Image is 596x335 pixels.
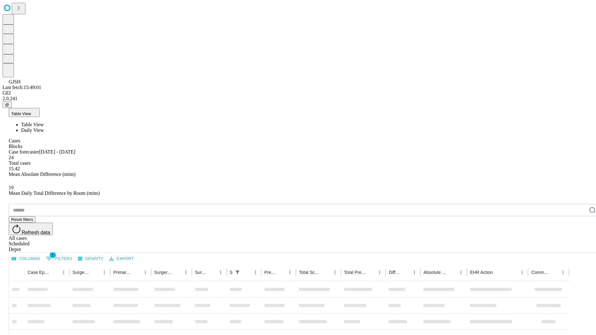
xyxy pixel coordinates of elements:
button: Density [76,254,105,264]
div: Primary Service [113,270,131,275]
span: 15.42 [9,166,20,171]
button: Sort [277,268,286,277]
button: Menu [59,268,68,277]
span: GJSH [9,79,20,84]
span: Daily View [21,127,44,133]
button: Menu [216,268,225,277]
span: 19 [9,185,14,190]
span: [DATE] - [DATE] [39,149,75,154]
button: @ [2,101,12,108]
span: Mean Absolute Difference (mins) [9,172,75,177]
span: 24 [9,155,14,160]
button: Menu [286,268,294,277]
button: Menu [375,268,384,277]
div: Comments [531,270,549,275]
button: Sort [173,268,182,277]
button: Menu [559,268,567,277]
button: Sort [51,268,59,277]
div: Predicted In Room Duration [264,270,277,275]
button: Menu [141,268,150,277]
button: Menu [182,268,190,277]
button: Menu [100,268,109,277]
div: Total Predicted Duration [344,270,366,275]
div: 2.0.241 [2,96,594,101]
button: Menu [457,268,465,277]
button: Sort [367,268,375,277]
button: Menu [410,268,419,277]
button: Menu [331,268,339,277]
div: Absolute Difference [423,270,447,275]
div: Surgery Name [154,270,172,275]
span: Last fetch: 15:49:01 [2,85,41,90]
button: Show filters [44,254,74,264]
button: Sort [401,268,410,277]
div: Scheduled In Room Duration [230,270,233,275]
button: Sort [322,268,331,277]
button: Sort [448,268,457,277]
div: EHR Action [470,270,493,275]
div: Surgeon Name [73,270,91,275]
span: Refresh data [22,230,50,235]
button: Sort [91,268,100,277]
button: Select columns [10,254,42,264]
span: Total cases [9,160,30,166]
button: Show filters [233,268,242,277]
span: 1 [50,252,56,258]
div: GEI [2,90,594,96]
button: Table View [9,108,40,117]
div: Case Epic Id [28,270,50,275]
button: Sort [550,268,559,277]
button: Sort [493,268,502,277]
button: Refresh data [9,223,53,235]
button: Sort [242,268,251,277]
span: Table View [21,122,44,127]
div: 1 active filter [233,268,242,277]
div: Difference [389,270,401,275]
button: Menu [518,268,526,277]
button: Reset filters [9,216,35,223]
span: @ [5,102,9,107]
div: Total Scheduled Duration [299,270,321,275]
span: Table View [11,111,31,116]
button: Sort [132,268,141,277]
span: Case forecaster [9,149,39,154]
button: Export [108,254,135,264]
button: Sort [208,268,216,277]
span: Reset filters [11,217,33,222]
span: Mean Daily Total Difference by Room (mins) [9,190,100,196]
div: Surgery Date [195,270,207,275]
button: Menu [251,268,260,277]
